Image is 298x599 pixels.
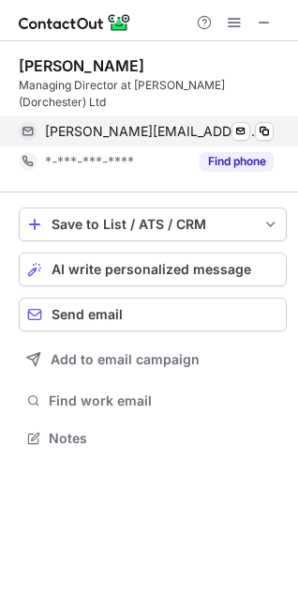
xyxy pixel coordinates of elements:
[19,56,144,75] div: [PERSON_NAME]
[45,123,260,140] span: [PERSON_NAME][EMAIL_ADDRESS][DOMAIN_NAME]
[19,253,287,286] button: AI write personalized message
[19,388,287,414] button: Find work email
[200,152,274,171] button: Reveal Button
[49,392,279,409] span: Find work email
[52,217,254,232] div: Save to List / ATS / CRM
[51,352,200,367] span: Add to email campaign
[19,207,287,241] button: save-profile-one-click
[52,307,123,322] span: Send email
[49,430,279,447] span: Notes
[19,298,287,331] button: Send email
[19,77,287,111] div: Managing Director at [PERSON_NAME] (Dorchester) Ltd
[19,11,131,34] img: ContactOut v5.3.10
[19,425,287,452] button: Notes
[52,262,251,277] span: AI write personalized message
[19,343,287,376] button: Add to email campaign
